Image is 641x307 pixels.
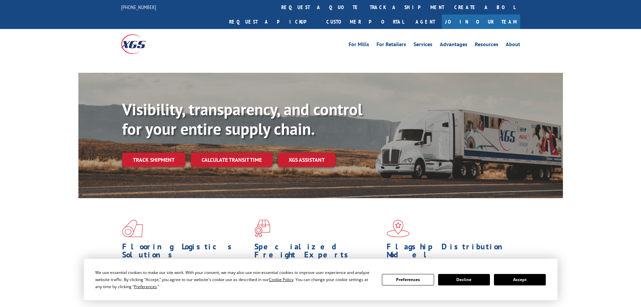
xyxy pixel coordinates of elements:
[191,153,273,167] a: Calculate transit time
[387,243,514,262] h1: Flagship Distribution Model
[254,220,270,237] img: xgs-icon-focused-on-flooring-red
[494,274,546,285] button: Accept
[377,42,406,49] a: For Retailers
[349,42,369,49] a: For Mills
[121,4,156,10] a: [PHONE_NUMBER]
[442,14,520,29] a: Join Our Team
[475,42,498,49] a: Resources
[122,220,143,237] img: xgs-icon-total-supply-chain-intelligence-red
[84,259,558,300] div: Cookie Consent Prompt
[122,99,362,139] b: Visibility, transparency, and control for your entire supply chain.
[414,42,432,49] a: Services
[278,153,335,167] a: XGS ASSISTANT
[134,284,157,289] span: Preferences
[387,220,410,237] img: xgs-icon-flagship-distribution-model-red
[122,243,249,262] h1: Flooring Logistics Solutions
[409,14,442,29] a: Agent
[122,153,185,167] a: Track shipment
[269,277,293,282] span: Cookie Policy
[224,14,321,29] a: Request a pickup
[95,269,374,290] div: We use essential cookies to make our site work. With your consent, we may also use non-essential ...
[506,42,520,49] a: About
[438,274,490,285] button: Decline
[382,274,434,285] button: Preferences
[440,42,467,49] a: Advantages
[254,243,382,262] h1: Specialized Freight Experts
[321,14,409,29] a: Customer Portal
